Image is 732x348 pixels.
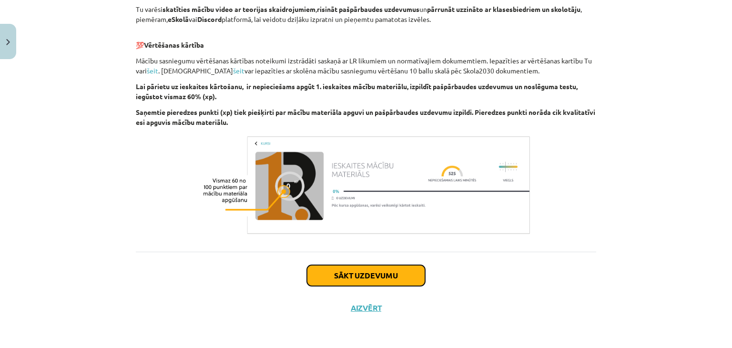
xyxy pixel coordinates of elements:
[147,66,158,75] a: šeit
[427,5,580,13] strong: pārrunāt uzzināto ar klasesbiedriem un skolotāju
[144,41,204,49] b: Vērtēšanas kārtība
[168,15,189,23] strong: eSkolā
[197,15,222,23] strong: Discord
[136,108,595,126] b: Saņemtie pieredzes punkti (xp) tiek piešķirti par mācību materiāla apguvi un pašpārbaudes uzdevum...
[233,66,244,75] a: šeit
[163,5,315,13] strong: skatīties mācību video ar teorijas skaidrojumiem
[307,265,425,286] button: Sākt uzdevumu
[6,39,10,45] img: icon-close-lesson-0947bae3869378f0d4975bcd49f059093ad1ed9edebbc8119c70593378902aed.svg
[348,303,384,313] button: Aizvērt
[136,30,596,50] p: 💯
[317,5,419,13] strong: risināt pašpārbaudes uzdevumus
[136,56,596,76] p: Mācību sasniegumu vērtēšanas kārtības noteikumi izstrādāti saskaņā ar LR likumiem un normatīvajie...
[136,82,578,101] b: Lai pārietu uz ieskaites kārtošanu, ir nepieciešams apgūt 1. ieskaites mācību materiālu, izpildīt...
[136,4,596,24] p: Tu varēsi , un , piemēram, vai platformā, lai veidotu dziļāku izpratni un pieņemtu pamatotas izvē...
